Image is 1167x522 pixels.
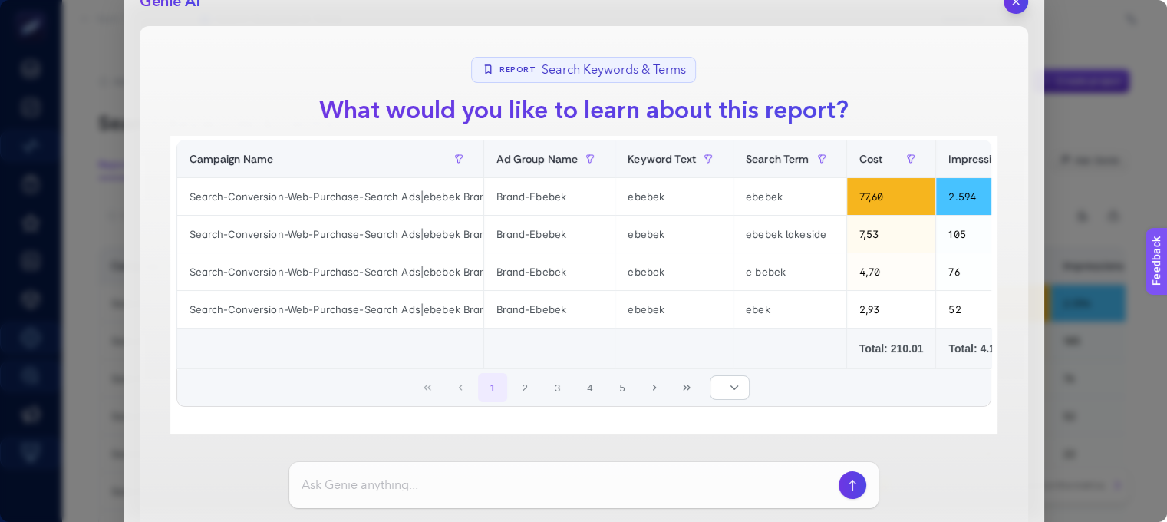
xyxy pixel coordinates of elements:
[177,216,483,253] div: Search-Conversion-Web-Purchase-Search Ads|ebebek Brand Keywords
[733,253,846,290] div: e bebek
[575,373,605,402] button: 4
[608,373,637,402] button: 5
[936,216,1047,253] div: 105
[177,178,483,215] div: Search-Conversion-Web-Purchase-Search Ads|ebebek Brand Keywords
[936,253,1047,290] div: 76
[615,178,733,215] div: ebebek
[307,92,861,129] h1: What would you like to learn about this report?
[847,291,936,328] div: 2,93
[190,153,274,165] span: Campaign Name
[628,153,696,165] span: Keyword Text
[733,216,846,253] div: ebebek lakeside
[484,253,615,290] div: Brand-Ebebek
[948,341,1034,356] div: Total: 4.109.00
[302,476,832,494] input: Ask Genie anything...
[615,253,733,290] div: ebebek
[177,291,483,328] div: Search-Conversion-Web-Purchase-Search Ads|ebebek Brand Keywords
[936,178,1047,215] div: 2.594
[510,373,539,402] button: 2
[847,178,936,215] div: 77,60
[746,153,809,165] span: Search Term
[640,373,669,402] button: Next Page
[733,178,846,215] div: ebebek
[847,216,936,253] div: 7,53
[499,64,536,76] span: Report
[484,216,615,253] div: Brand-Ebebek
[733,291,846,328] div: ebek
[948,153,1010,165] span: Impressions
[615,291,733,328] div: ebebek
[170,118,997,434] div: Last 7 Days
[847,253,936,290] div: 4,70
[496,153,579,165] span: Ad Group Name
[859,153,883,165] span: Cost
[859,341,924,356] div: Total: 210.01
[543,373,572,402] button: 3
[484,178,615,215] div: Brand-Ebebek
[177,253,483,290] div: Search-Conversion-Web-Purchase-Search Ads|ebebek Brand Keywords
[615,216,733,253] div: ebebek
[484,291,615,328] div: Brand-Ebebek
[9,5,58,17] span: Feedback
[542,61,686,79] span: Search Keywords & Terms
[478,373,507,402] button: 1
[673,373,702,402] button: Last Page
[936,291,1047,328] div: 52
